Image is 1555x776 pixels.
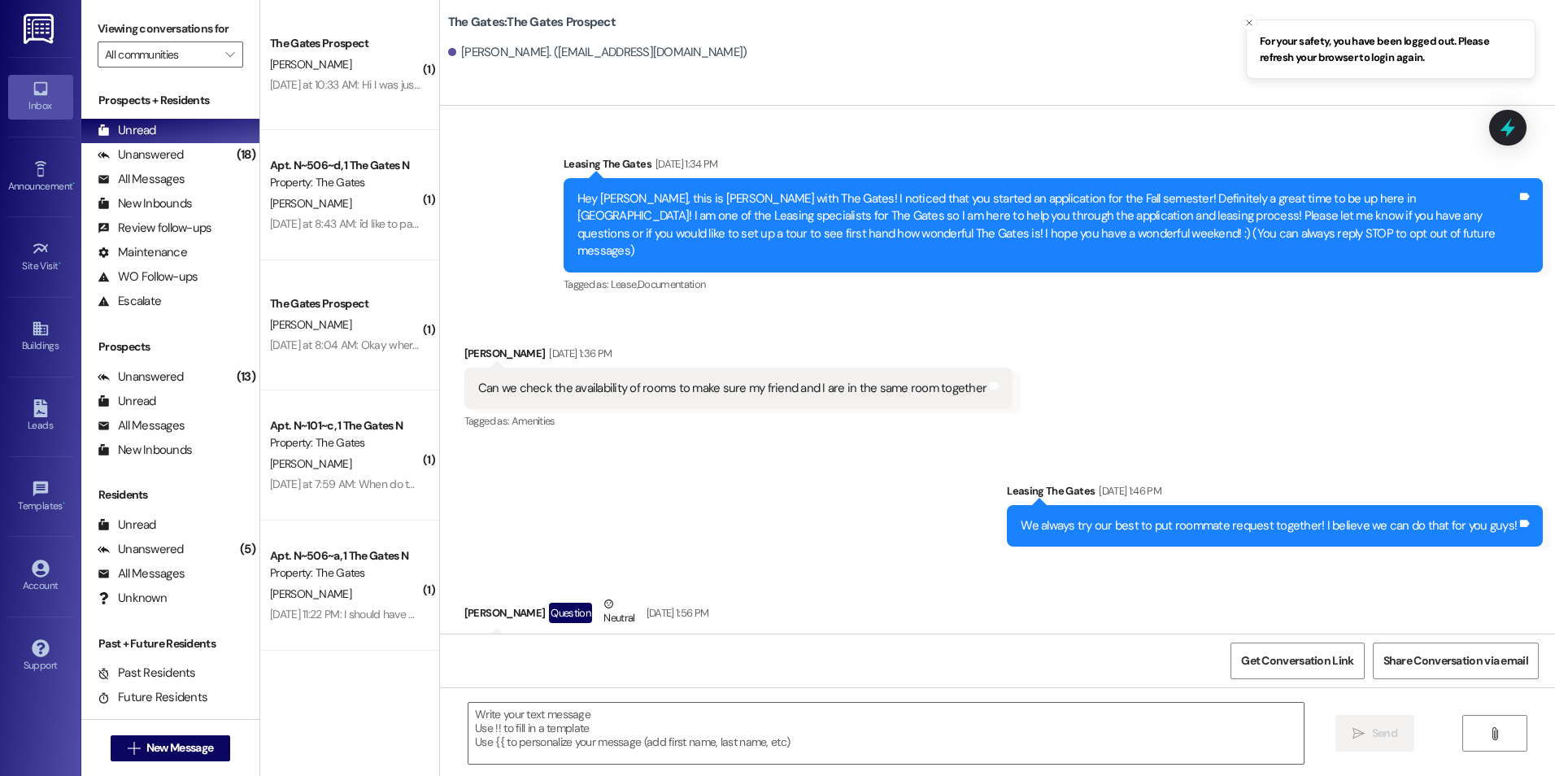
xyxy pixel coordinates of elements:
[464,595,952,635] div: [PERSON_NAME]
[638,277,706,291] span: Documentation
[270,338,696,352] div: [DATE] at 8:04 AM: Okay where do I send the money to? Should I do a check or is it online?
[98,665,196,682] div: Past Residents
[72,178,75,190] span: •
[651,155,718,172] div: [DATE] 1:34 PM
[1383,652,1528,669] span: Share Conversation via email
[1260,33,1522,65] span: For your safety, you have been logged out. Please refresh your browser to login again.
[1241,15,1257,31] button: Close toast
[8,235,73,279] a: Site Visit •
[81,338,259,355] div: Prospects
[8,555,73,599] a: Account
[8,475,73,519] a: Templates •
[270,586,351,601] span: [PERSON_NAME]
[1021,517,1517,534] div: We always try our best to put roommate request together! I believe we can do that for you guys!
[8,315,73,359] a: Buildings
[98,442,192,459] div: New Inbounds
[270,174,420,191] div: Property: The Gates
[270,477,580,491] div: [DATE] at 7:59 AM: When do the referral discounts come through?
[98,146,184,163] div: Unanswered
[1335,715,1414,752] button: Send
[98,220,211,237] div: Review follow-ups
[270,417,420,434] div: Apt. N~101~c, 1 The Gates N
[464,409,1013,433] div: Tagged as:
[600,595,638,630] div: Neutral
[98,517,156,534] div: Unread
[1007,482,1543,505] div: Leasing The Gates
[577,190,1517,260] div: Hey [PERSON_NAME], this is [PERSON_NAME] with The Gates! I noticed that you started an applicatio...
[98,689,207,706] div: Future Residents
[270,456,351,471] span: [PERSON_NAME]
[146,739,213,756] span: New Message
[270,157,420,174] div: Apt. N~506~d, 1 The Gates N
[98,195,192,212] div: New Inbounds
[105,41,217,68] input: All communities
[270,196,351,211] span: [PERSON_NAME]
[270,216,511,231] div: [DATE] at 8:43 AM: i'd like to pay this semester in full
[98,368,184,386] div: Unanswered
[448,44,747,61] div: [PERSON_NAME]. ([EMAIL_ADDRESS][DOMAIN_NAME])
[111,735,231,761] button: New Message
[98,16,243,41] label: Viewing conversations for
[98,268,198,286] div: WO Follow-ups
[236,537,259,562] div: (5)
[1241,652,1353,669] span: Get Conversation Link
[564,155,1543,178] div: Leasing The Gates
[270,547,420,565] div: Apt. N~506~a, 1 The Gates N
[98,122,156,139] div: Unread
[63,498,65,509] span: •
[8,395,73,438] a: Leads
[81,635,259,652] div: Past + Future Residents
[270,57,351,72] span: [PERSON_NAME]
[270,35,420,52] div: The Gates Prospect
[233,142,259,168] div: (18)
[98,541,184,558] div: Unanswered
[24,14,57,44] img: ResiDesk Logo
[1095,482,1161,499] div: [DATE] 1:46 PM
[98,590,167,607] div: Unknown
[270,295,420,312] div: The Gates Prospect
[1488,727,1501,740] i: 
[564,272,1543,296] div: Tagged as:
[1352,727,1365,740] i: 
[642,604,709,621] div: [DATE] 1:56 PM
[270,565,420,582] div: Property: The Gates
[98,565,185,582] div: All Messages
[512,414,555,428] span: Amenities
[233,364,259,390] div: (13)
[478,380,987,397] div: Can we check the availability of rooms to make sure my friend and I are in the same room together
[8,634,73,678] a: Support
[98,393,156,410] div: Unread
[1230,643,1364,679] button: Get Conversation Link
[81,92,259,109] div: Prospects + Residents
[270,77,939,92] div: [DATE] at 10:33 AM: Hi I was just wondering if you guys could take the charge for parking off my ...
[611,277,638,291] span: Lease ,
[8,75,73,119] a: Inbox
[464,345,1013,368] div: [PERSON_NAME]
[225,48,234,61] i: 
[1373,643,1539,679] button: Share Conversation via email
[98,244,187,261] div: Maintenance
[98,293,161,310] div: Escalate
[128,742,140,755] i: 
[545,345,612,362] div: [DATE] 1:36 PM
[98,171,185,188] div: All Messages
[270,317,351,332] span: [PERSON_NAME]
[448,14,616,31] b: The Gates: The Gates Prospect
[81,486,259,504] div: Residents
[1372,725,1397,742] span: Send
[59,258,61,269] span: •
[98,417,185,434] div: All Messages
[549,603,592,623] div: Question
[270,607,638,621] div: [DATE] 11:22 PM: I should have everything taken care of by the end of the week!
[270,434,420,451] div: Property: The Gates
